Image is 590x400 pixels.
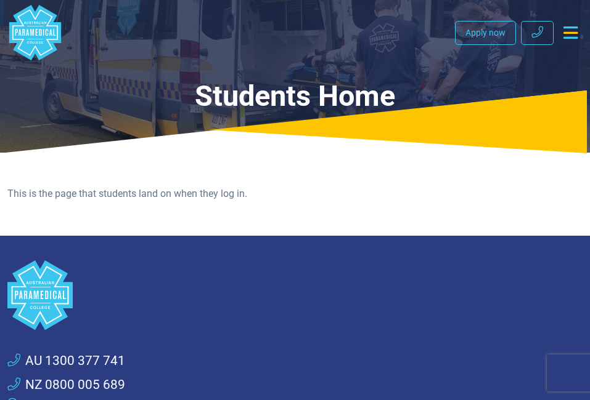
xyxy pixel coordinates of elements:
a: Australian Paramedical College [7,5,63,60]
a: NZ 0800 005 689 [7,375,125,394]
h1: Students Home [7,79,583,113]
a: Apply now [455,21,516,45]
button: Toggle navigation [559,22,583,44]
p: This is the page that students land on when they log in. [7,186,583,201]
a: Space [7,260,583,330]
a: AU 1300 377 741 [7,351,125,370]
